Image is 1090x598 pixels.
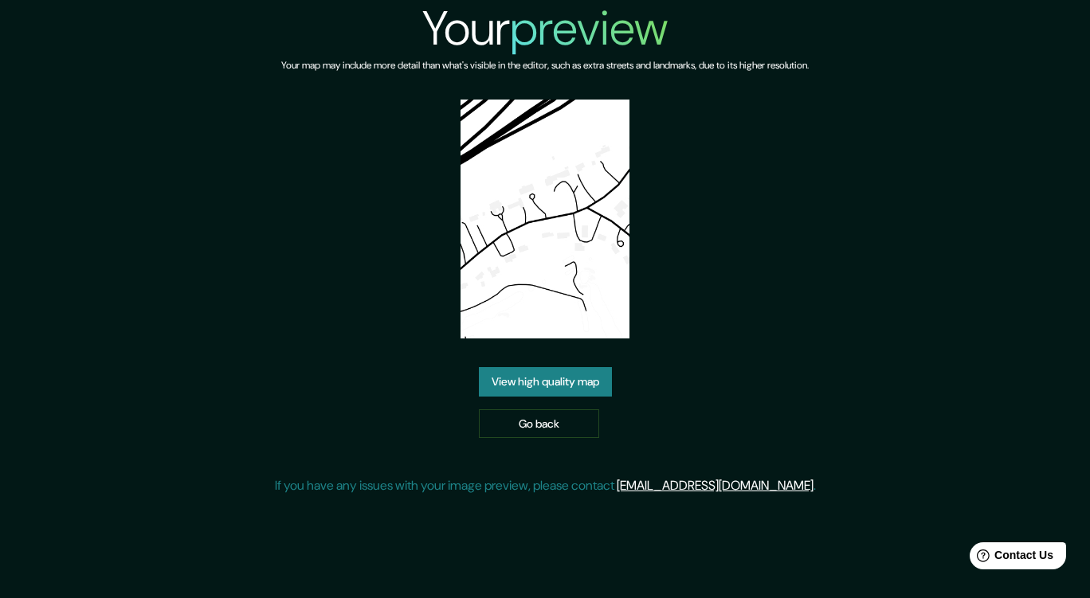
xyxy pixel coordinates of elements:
iframe: Help widget launcher [948,536,1072,580]
p: If you have any issues with your image preview, please contact . [275,476,816,495]
img: created-map-preview [461,100,630,338]
a: Go back [479,409,599,439]
a: [EMAIL_ADDRESS][DOMAIN_NAME] [617,477,814,494]
h6: Your map may include more detail than what's visible in the editor, such as extra streets and lan... [281,57,809,74]
a: View high quality map [479,367,612,397]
